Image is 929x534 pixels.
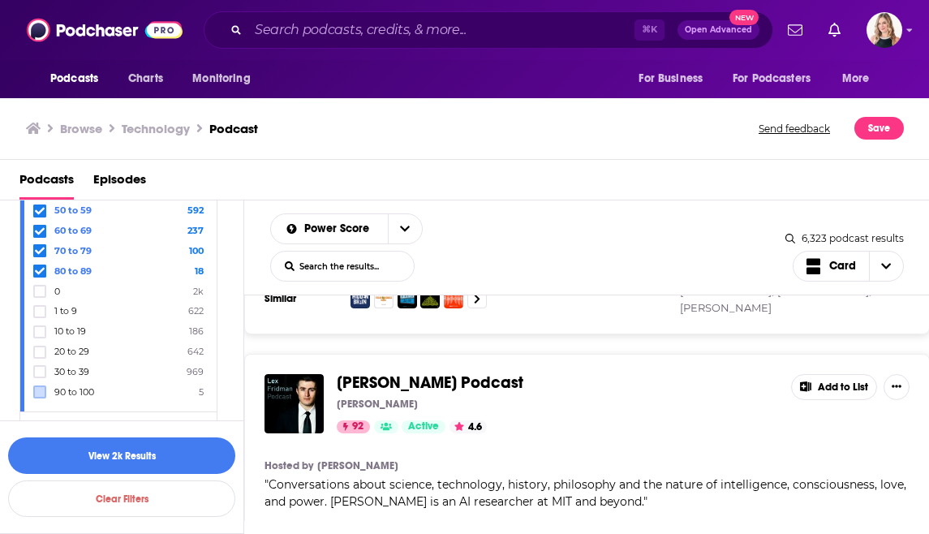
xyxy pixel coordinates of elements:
[33,419,204,439] button: Reach (Monthly)
[867,12,902,48] span: Logged in as Ilana.Dvir
[54,325,86,337] span: 10 to 19
[634,19,664,41] span: ⌘ K
[195,265,204,277] span: 18
[265,374,324,433] img: Lex Fridman Podcast
[265,477,906,509] span: Conversations about science, technology, history, philosophy and the nature of intelligence, cons...
[680,301,772,314] a: [PERSON_NAME]
[187,205,204,216] span: 592
[181,63,271,94] button: open menu
[60,121,102,136] a: Browse
[352,419,363,435] span: 92
[351,289,370,308] img: Hidden Brain
[54,346,89,357] span: 20 to 29
[822,16,847,44] a: Show notifications dropdown
[337,374,523,392] a: [PERSON_NAME] Podcast
[27,15,183,45] img: Podchaser - Follow, Share and Rate Podcasts
[19,166,74,200] a: Podcasts
[192,67,250,90] span: Monitoring
[128,67,163,90] span: Charts
[188,305,204,317] span: 622
[420,289,440,308] img: The Moth
[337,420,370,433] a: 92
[54,286,60,297] span: 0
[677,20,759,40] button: Open AdvancedNew
[209,121,258,136] h3: Podcast
[733,67,811,90] span: For Podcasters
[54,245,92,256] span: 70 to 79
[54,305,77,317] span: 1 to 9
[337,398,418,411] p: [PERSON_NAME]
[317,459,398,472] a: [PERSON_NAME]
[374,289,394,308] img: Freakonomics Radio
[54,366,89,377] span: 30 to 39
[189,245,204,256] span: 100
[639,67,703,90] span: For Business
[189,325,204,337] span: 186
[54,265,92,277] span: 80 to 89
[271,223,388,235] button: open menu
[884,374,910,400] button: Show More Button
[781,16,809,44] a: Show notifications dropdown
[793,251,905,282] button: Choose View
[270,213,423,244] h2: Choose List sort
[93,166,146,200] a: Episodes
[204,11,773,49] div: Search podcasts, credits, & more...
[444,289,463,308] img: Radiolab
[187,225,204,236] span: 237
[388,214,422,243] button: open menu
[722,63,834,94] button: open menu
[8,480,235,517] button: Clear Filters
[791,374,877,400] button: Add to List
[39,63,119,94] button: open menu
[829,261,856,272] span: Card
[54,386,94,398] span: 90 to 100
[187,366,204,377] span: 969
[402,420,445,433] a: Active
[199,386,204,398] span: 5
[265,477,906,509] span: " "
[449,420,487,433] button: 4.6
[118,63,173,94] a: Charts
[265,459,313,472] h4: Hosted by
[854,117,904,140] button: Save
[831,63,890,94] button: open menu
[337,373,523,393] span: [PERSON_NAME] Podcast
[248,17,634,43] input: Search podcasts, credits, & more...
[193,286,204,297] span: 2k
[8,437,235,474] button: View 2k Results
[122,121,190,136] h1: Technology
[187,346,204,357] span: 642
[398,289,417,308] img: Fresh Air
[54,205,92,216] span: 50 to 59
[685,26,752,34] span: Open Advanced
[54,225,92,236] span: 60 to 69
[627,63,723,94] button: open menu
[867,12,902,48] button: Show profile menu
[50,67,98,90] span: Podcasts
[304,223,375,235] span: Power Score
[785,232,904,244] div: 6,323 podcast results
[842,67,870,90] span: More
[265,292,338,305] h3: Similar
[729,10,759,25] span: New
[754,117,835,140] button: Send feedback
[408,419,439,435] span: Active
[867,12,902,48] img: User Profile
